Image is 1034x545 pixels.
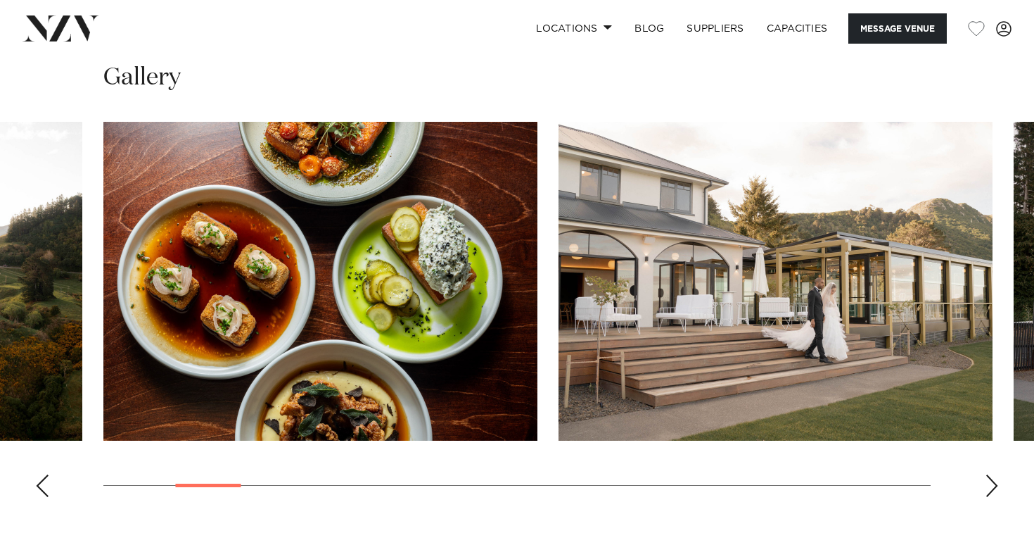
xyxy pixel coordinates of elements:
a: BLOG [623,13,675,44]
swiper-slide: 3 / 23 [103,122,537,441]
h2: Gallery [103,62,181,94]
swiper-slide: 4 / 23 [559,122,992,441]
a: Capacities [755,13,839,44]
button: Message Venue [848,13,947,44]
a: Locations [525,13,623,44]
a: SUPPLIERS [675,13,755,44]
img: nzv-logo.png [23,15,99,41]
